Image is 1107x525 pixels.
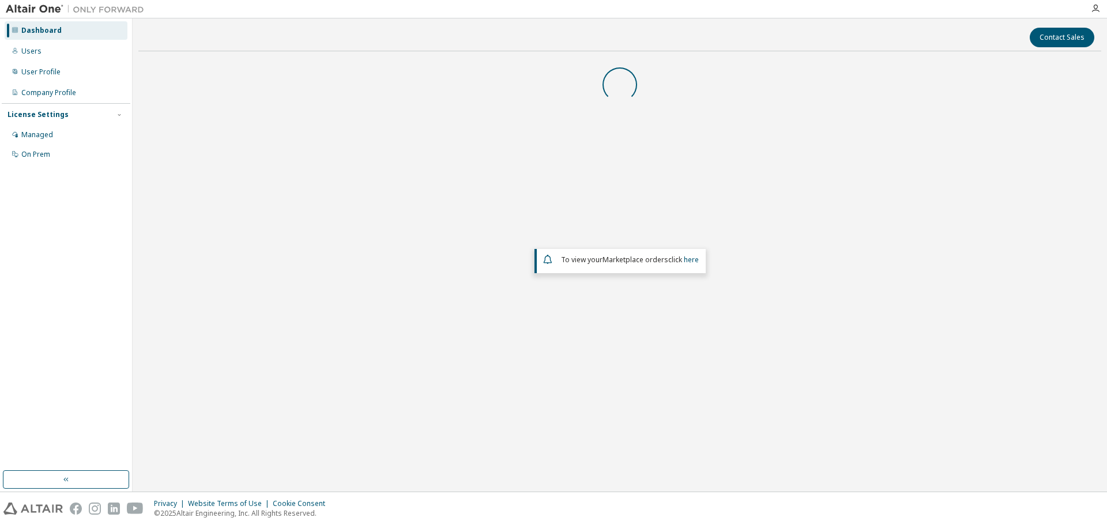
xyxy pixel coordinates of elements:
[1030,28,1094,47] button: Contact Sales
[21,150,50,159] div: On Prem
[108,503,120,515] img: linkedin.svg
[188,499,273,508] div: Website Terms of Use
[21,130,53,139] div: Managed
[7,110,69,119] div: License Settings
[273,499,332,508] div: Cookie Consent
[603,255,668,265] em: Marketplace orders
[684,255,699,265] a: here
[6,3,150,15] img: Altair One
[154,508,332,518] p: © 2025 Altair Engineering, Inc. All Rights Reserved.
[21,47,42,56] div: Users
[89,503,101,515] img: instagram.svg
[3,503,63,515] img: altair_logo.svg
[21,26,62,35] div: Dashboard
[154,499,188,508] div: Privacy
[21,67,61,77] div: User Profile
[70,503,82,515] img: facebook.svg
[561,255,699,265] span: To view your click
[21,88,76,97] div: Company Profile
[127,503,144,515] img: youtube.svg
